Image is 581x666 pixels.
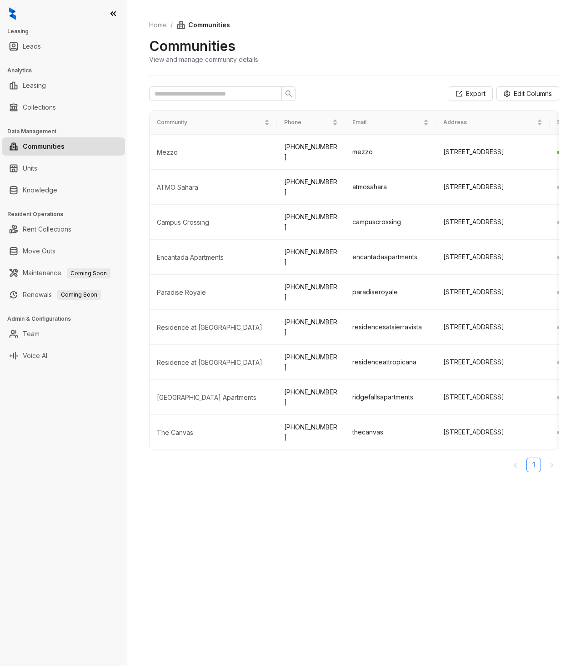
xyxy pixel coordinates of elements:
td: [PHONE_NUMBER] [277,345,345,380]
td: ridgefallsapartments [345,380,436,415]
h3: Leasing [7,27,127,35]
div: ATMO Sahara [157,183,270,192]
h3: Resident Operations [7,210,127,218]
li: Renewals [2,286,125,304]
div: Encantada Apartments [157,253,270,262]
li: Next Page [545,458,559,472]
td: [PHONE_NUMBER] [277,415,345,450]
span: Email [352,118,421,127]
a: Move Outs [23,242,55,260]
a: Knowledge [23,181,57,199]
td: campuscrossing [345,205,436,240]
li: Knowledge [2,181,125,199]
th: Address [436,111,550,135]
h3: Data Management [7,127,127,136]
h3: Analytics [7,66,127,75]
span: Community [157,118,262,127]
h2: Communities [149,37,235,55]
span: Phone [284,118,331,127]
span: Address [443,118,535,127]
img: logo [9,7,16,20]
span: left [513,463,518,468]
li: Move Outs [2,242,125,260]
td: [STREET_ADDRESS] [436,310,550,345]
td: paradiseroyale [345,275,436,310]
a: Collections [23,98,56,116]
span: right [549,463,555,468]
td: [STREET_ADDRESS] [436,170,550,205]
td: [PHONE_NUMBER] [277,135,345,170]
a: 1 [527,458,541,472]
a: Home [147,20,169,30]
div: The Canvas [157,428,270,437]
td: residenceattropicana [345,345,436,380]
li: Previous Page [508,458,523,472]
td: [PHONE_NUMBER] [277,380,345,415]
span: Edit Columns [514,89,552,99]
li: Collections [2,98,125,116]
li: Maintenance [2,264,125,282]
td: [STREET_ADDRESS] [436,205,550,240]
td: [PHONE_NUMBER] [277,275,345,310]
a: RenewalsComing Soon [23,286,101,304]
span: search [285,90,292,97]
a: Rent Collections [23,220,71,238]
td: [STREET_ADDRESS] [436,240,550,275]
a: Leasing [23,76,46,95]
td: encantadaapartments [345,240,436,275]
button: Export [449,86,493,101]
span: setting [504,91,510,97]
td: [PHONE_NUMBER] [277,205,345,240]
span: Coming Soon [67,268,110,278]
td: [PHONE_NUMBER] [277,240,345,275]
li: Leasing [2,76,125,95]
div: Campus Crossing [157,218,270,227]
td: [STREET_ADDRESS] [436,135,550,170]
div: Residence at Sierra Vista [157,323,270,332]
span: Export [466,89,486,99]
li: Leads [2,37,125,55]
td: [PHONE_NUMBER] [277,170,345,205]
button: right [545,458,559,472]
th: Community [150,111,277,135]
td: atmosahara [345,170,436,205]
td: [STREET_ADDRESS] [436,275,550,310]
button: left [508,458,523,472]
th: Email [345,111,436,135]
div: Ridge Falls Apartments [157,393,270,402]
h3: Admin & Configurations [7,315,127,323]
li: Units [2,159,125,177]
button: Edit Columns [496,86,559,101]
a: Communities [23,137,65,156]
span: export [456,91,462,97]
span: Communities [176,20,230,30]
div: Residence at Tropicana [157,358,270,367]
td: [STREET_ADDRESS] [436,380,550,415]
a: Voice AI [23,347,47,365]
div: Mezzo [157,148,270,157]
td: residencesatsierravista [345,310,436,345]
th: Phone [277,111,345,135]
div: Paradise Royale [157,288,270,297]
a: Team [23,325,40,343]
a: Leads [23,37,41,55]
td: mezzo [345,135,436,170]
span: Coming Soon [57,290,101,300]
a: Units [23,159,37,177]
td: [PHONE_NUMBER] [277,310,345,345]
li: Rent Collections [2,220,125,238]
li: Team [2,325,125,343]
li: Communities [2,137,125,156]
td: [STREET_ADDRESS] [436,415,550,450]
li: Voice AI [2,347,125,365]
td: [STREET_ADDRESS] [436,345,550,380]
li: / [170,20,173,30]
td: thecanvas [345,415,436,450]
div: View and manage community details [149,55,258,64]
